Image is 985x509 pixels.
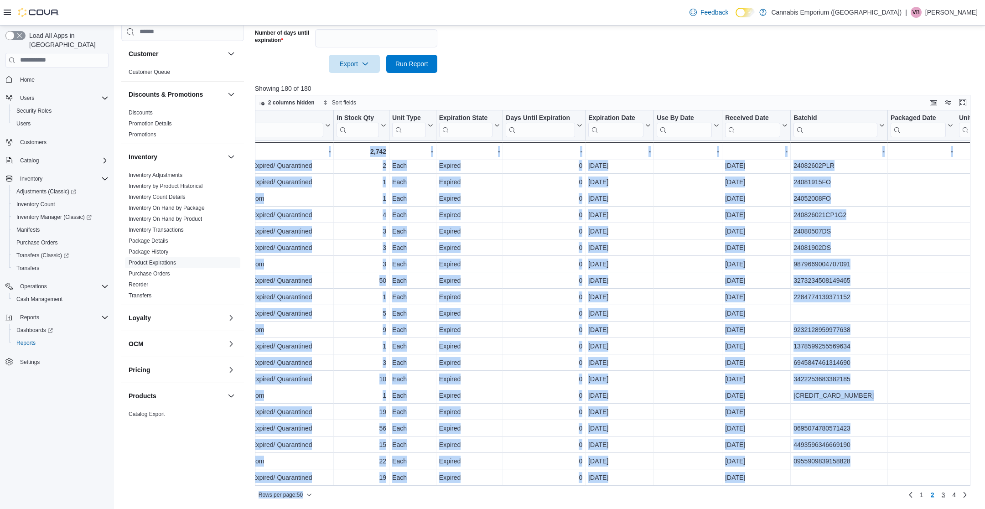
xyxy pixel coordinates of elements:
div: 0 [506,275,582,286]
div: 9879669004707091 [793,259,885,270]
button: Inventory [129,152,224,161]
a: Transfers (Classic) [13,250,73,261]
span: Rows per page : 50 [259,491,303,499]
a: Settings [16,357,43,368]
div: Each [392,160,433,171]
input: Dark Mode [736,8,755,17]
div: Packaged Date [891,114,946,122]
a: Catalog Export [129,411,165,417]
a: Inventory Transactions [129,227,184,233]
div: Victoria Buono [911,7,922,18]
div: Unit Type [392,114,426,137]
span: Inventory Manager (Classic) [16,213,92,221]
span: Purchase Orders [13,237,109,248]
div: Each [392,259,433,270]
div: Each [392,177,433,187]
span: 4 [952,490,956,499]
div: Defectives / Expired/ Quarantined [217,209,331,220]
div: [DATE] [725,291,788,302]
a: Page 4 of 4 [949,488,959,502]
div: Defectives / Expired/ Quarantined [217,291,331,302]
button: Reports [9,337,112,349]
span: Transfers (Classic) [16,252,69,259]
div: 0 [506,177,582,187]
div: [DATE] [588,226,651,237]
span: Inventory Manager (Classic) [13,212,109,223]
h3: Customer [129,49,158,58]
span: Run Report [395,59,428,68]
span: Inventory [16,173,109,184]
button: Inventory [226,151,237,162]
a: Inventory Manager (Classic) [9,211,112,223]
button: Operations [2,280,112,293]
div: Basement Room [217,193,331,204]
div: [DATE] [725,209,788,220]
span: Operations [16,281,109,292]
button: Inventory [2,172,112,185]
span: 3 [942,490,945,499]
div: Defectives / Expired/ Quarantined [217,308,331,319]
span: Discounts [129,109,153,116]
button: Unit Type [392,114,433,137]
div: 2 [337,160,386,171]
a: Product Expirations [129,260,176,266]
span: Inventory by Product Historical [129,182,203,190]
span: Customer Queue [129,68,170,76]
div: 24081902DS [793,242,885,253]
a: Feedback [686,3,732,21]
div: Each [392,308,433,319]
a: Inventory On Hand by Package [129,205,205,211]
span: Package Details [129,237,168,244]
span: Adjustments (Classic) [13,186,109,197]
div: [DATE] [725,177,788,187]
a: Cash Management [13,294,66,305]
button: Users [9,117,112,130]
button: Catalog [16,155,42,166]
a: Users [13,118,34,129]
div: Unit Type [392,114,426,122]
div: In Stock Qty [337,114,379,122]
h3: Products [129,391,156,400]
div: Days Until Expiration [506,114,575,137]
a: Previous page [905,489,916,500]
p: | [905,7,907,18]
span: Security Roles [16,107,52,114]
div: 3 [337,226,386,237]
a: Inventory by Product Historical [129,183,203,189]
div: Days Until Expiration [506,114,575,122]
span: Catalog [16,155,109,166]
div: 1 [337,291,386,302]
div: [DATE] [588,177,651,187]
div: - [657,146,719,157]
div: 0 [506,226,582,237]
span: Manifests [16,226,40,234]
span: Inventory Count Details [129,193,186,201]
h3: Pricing [129,365,150,374]
div: 0 [506,209,582,220]
span: Sort fields [332,99,356,106]
div: 240826021CP1G2 [793,209,885,220]
div: Customer [121,67,244,81]
span: Feedback [700,8,728,17]
button: Rows per page:50 [255,489,316,500]
div: Defectives / Expired/ Quarantined [217,226,331,237]
button: Products [129,391,224,400]
div: Expired [439,226,500,237]
div: 0 [506,193,582,204]
button: Room [217,114,331,137]
div: Basement Room [217,259,331,270]
a: Inventory Adjustments [129,172,182,178]
div: Room [217,114,323,122]
div: 3 [337,259,386,270]
span: Reorder [129,281,148,288]
button: Users [16,93,38,104]
button: Loyalty [226,312,237,323]
a: Inventory Manager (Classic) [13,212,95,223]
button: Run Report [386,55,437,73]
div: Each [392,275,433,286]
a: Promotion Details [129,120,172,127]
div: Defectives / Expired/ Quarantined [217,275,331,286]
button: Expiration Date [588,114,651,137]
